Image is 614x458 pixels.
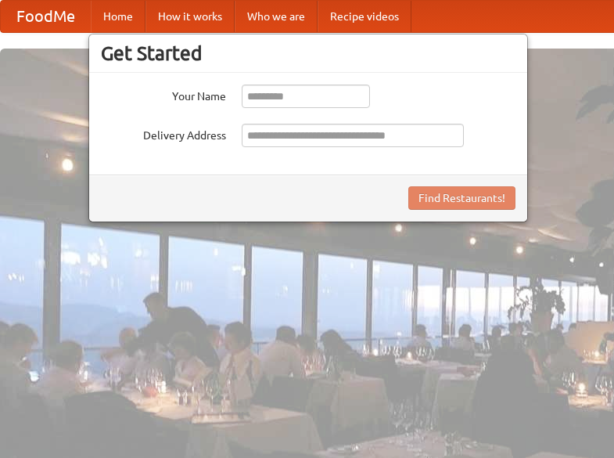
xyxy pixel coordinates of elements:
[145,1,235,32] a: How it works
[408,186,515,210] button: Find Restaurants!
[318,1,411,32] a: Recipe videos
[235,1,318,32] a: Who we are
[101,85,226,104] label: Your Name
[91,1,145,32] a: Home
[101,124,226,143] label: Delivery Address
[101,41,515,65] h3: Get Started
[1,1,91,32] a: FoodMe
